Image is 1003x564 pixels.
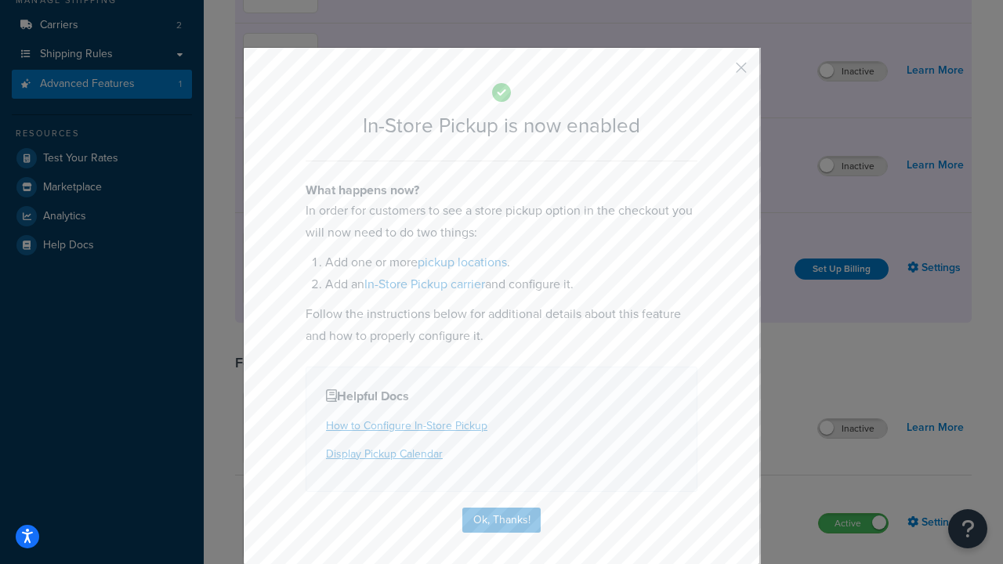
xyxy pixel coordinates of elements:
[306,303,697,347] p: Follow the instructions below for additional details about this feature and how to properly confi...
[418,253,507,271] a: pickup locations
[306,114,697,137] h2: In-Store Pickup is now enabled
[326,446,443,462] a: Display Pickup Calendar
[306,200,697,244] p: In order for customers to see a store pickup option in the checkout you will now need to do two t...
[326,387,677,406] h4: Helpful Docs
[325,251,697,273] li: Add one or more .
[364,275,485,293] a: In-Store Pickup carrier
[326,418,487,434] a: How to Configure In-Store Pickup
[306,181,697,200] h4: What happens now?
[462,508,541,533] button: Ok, Thanks!
[325,273,697,295] li: Add an and configure it.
